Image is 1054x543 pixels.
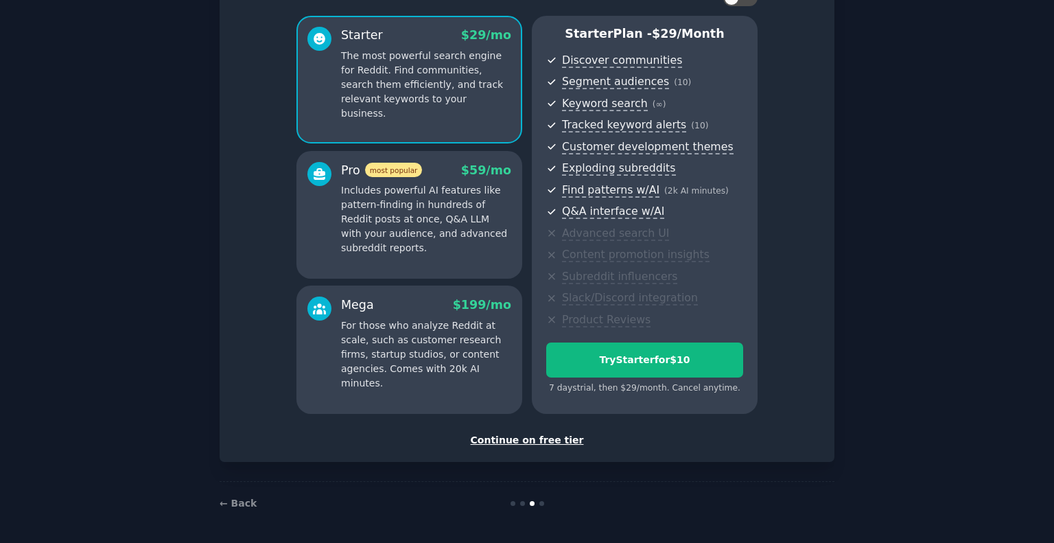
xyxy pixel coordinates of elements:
span: Q&A interface w/AI [562,205,664,219]
span: Slack/Discord integration [562,291,698,305]
span: ( 10 ) [674,78,691,87]
span: $ 199 /mo [453,298,511,312]
p: The most powerful search engine for Reddit. Find communities, search them efficiently, and track ... [341,49,511,121]
div: Pro [341,162,422,179]
span: $ 29 /month [652,27,725,41]
span: most popular [365,163,423,177]
span: Segment audiences [562,75,669,89]
span: Content promotion insights [562,248,710,262]
div: 7 days trial, then $ 29 /month . Cancel anytime. [546,382,743,395]
button: TryStarterfor$10 [546,343,743,378]
div: Try Starter for $10 [547,353,742,367]
span: Exploding subreddits [562,161,675,176]
span: $ 59 /mo [461,163,511,177]
span: Subreddit influencers [562,270,677,284]
a: ← Back [220,498,257,509]
span: Customer development themes [562,140,734,154]
span: Product Reviews [562,313,651,327]
span: $ 29 /mo [461,28,511,42]
p: Starter Plan - [546,25,743,43]
div: Starter [341,27,383,44]
span: ( 2k AI minutes ) [664,186,729,196]
span: Advanced search UI [562,227,669,241]
span: Discover communities [562,54,682,68]
div: Mega [341,297,374,314]
span: Keyword search [562,97,648,111]
span: Find patterns w/AI [562,183,659,198]
p: Includes powerful AI features like pattern-finding in hundreds of Reddit posts at once, Q&A LLM w... [341,183,511,255]
span: ( ∞ ) [653,100,666,109]
p: For those who analyze Reddit at scale, such as customer research firms, startup studios, or conte... [341,319,511,391]
span: ( 10 ) [691,121,708,130]
span: Tracked keyword alerts [562,118,686,132]
div: Continue on free tier [234,433,820,448]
